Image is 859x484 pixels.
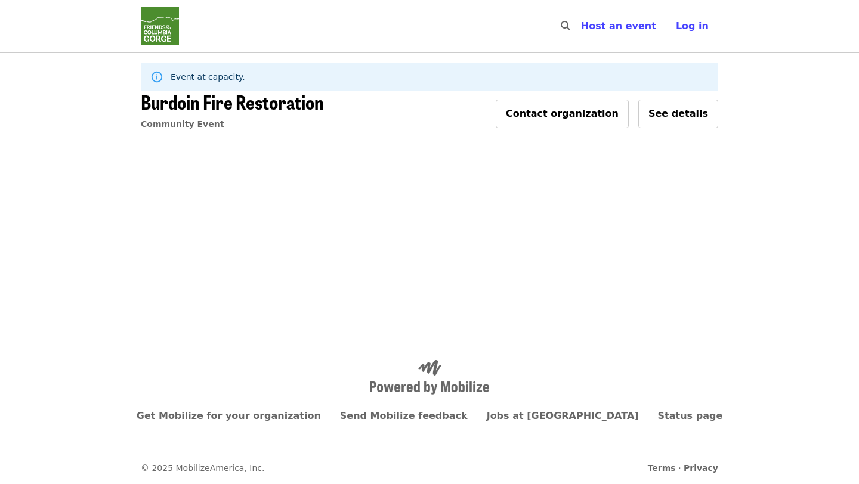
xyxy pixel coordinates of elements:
a: Status page [658,410,723,421]
span: Contact organization [506,108,619,119]
img: Friends Of The Columbia Gorge - Home [141,7,179,45]
span: Burdoin Fire Restoration [141,88,324,116]
nav: Secondary footer navigation [141,452,718,474]
span: © 2025 MobilizeAmerica, Inc. [141,463,265,473]
a: Jobs at [GEOGRAPHIC_DATA] [487,410,639,421]
a: Privacy [684,463,718,473]
button: Contact organization [496,100,629,128]
a: Community Event [141,119,224,129]
img: Powered by Mobilize [370,360,489,395]
i: search icon [561,20,570,32]
span: · [648,462,718,474]
input: Search [577,12,587,41]
span: Event at capacity. [171,72,245,82]
span: See details [648,108,708,119]
span: Log in [676,20,709,32]
button: See details [638,100,718,128]
nav: Primary footer navigation [141,409,718,423]
a: Send Mobilize feedback [340,410,468,421]
a: Get Mobilize for your organization [137,410,321,421]
a: Terms [648,463,676,473]
button: Log in [666,14,718,38]
a: Host an event [581,20,656,32]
